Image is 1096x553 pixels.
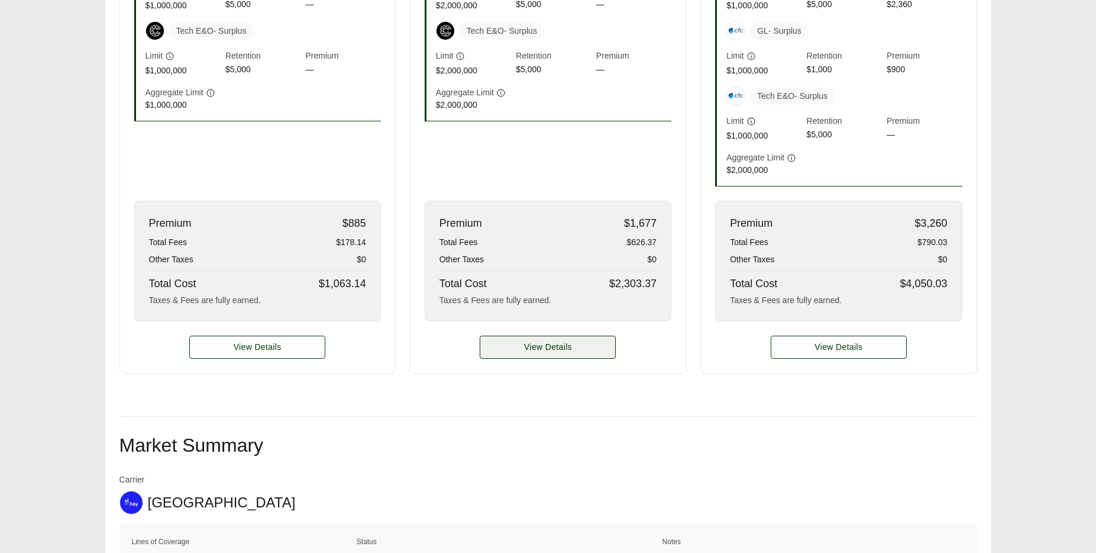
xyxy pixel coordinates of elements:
[189,336,325,359] button: View Details
[336,236,366,249] span: $178.14
[726,164,801,176] span: $2,000,000
[439,294,657,307] div: Taxes & Fees are fully earned.
[460,22,544,40] span: Tech E&O - Surplus
[146,65,221,77] span: $1,000,000
[887,63,962,77] span: $900
[609,276,657,292] span: $2,303.37
[149,294,366,307] div: Taxes & Fees are fully earned.
[771,336,907,359] button: View Details
[662,536,965,548] th: Notes
[730,294,947,307] div: Taxes & Fees are fully earned.
[596,63,671,77] span: —
[807,63,882,77] span: $1,000
[439,236,478,249] span: Total Fees
[480,336,616,359] a: Coalition details
[131,536,354,548] th: Lines of Coverage
[887,128,962,142] span: —
[439,253,484,266] span: Other Taxes
[149,276,196,292] span: Total Cost
[146,86,203,99] span: Aggregate Limit
[516,63,591,77] span: $5,000
[726,115,744,127] span: Limit
[726,65,801,77] span: $1,000,000
[814,341,862,353] span: View Details
[730,236,768,249] span: Total Fees
[648,253,657,266] span: $0
[750,88,835,105] span: Tech E&O - Surplus
[771,336,907,359] a: CFC details
[807,115,882,128] span: Retention
[627,236,657,249] span: $626.37
[437,22,454,40] img: Coalition
[120,491,143,514] img: At-Bay
[225,63,300,77] span: $5,000
[900,276,947,292] span: $4,050.03
[146,99,221,111] span: $1,000,000
[436,86,494,99] span: Aggregate Limit
[342,216,366,232] span: $885
[439,216,482,232] span: Premium
[119,474,296,486] span: Carrier
[914,216,947,232] span: $3,260
[148,494,296,512] span: [GEOGRAPHIC_DATA]
[189,336,325,359] a: Coalition details
[234,341,282,353] span: View Details
[480,336,616,359] button: View Details
[169,22,254,40] span: Tech E&O - Surplus
[624,216,657,232] span: $1,677
[726,50,744,62] span: Limit
[727,22,745,40] img: CFC
[357,253,366,266] span: $0
[887,115,962,128] span: Premium
[119,436,977,455] h2: Market Summary
[439,276,487,292] span: Total Cost
[726,130,801,142] span: $1,000,000
[356,536,659,548] th: Status
[938,253,948,266] span: $0
[225,50,300,63] span: Retention
[917,236,948,249] span: $790.03
[149,236,187,249] span: Total Fees
[807,50,882,63] span: Retention
[596,50,671,63] span: Premium
[516,50,591,63] span: Retention
[730,216,772,232] span: Premium
[730,276,777,292] span: Total Cost
[436,99,511,111] span: $2,000,000
[726,152,784,164] span: Aggregate Limit
[149,253,193,266] span: Other Taxes
[436,50,454,62] span: Limit
[524,341,572,353] span: View Details
[149,216,192,232] span: Premium
[319,276,366,292] span: $1,063.14
[807,128,882,142] span: $5,000
[436,65,511,77] span: $2,000,000
[146,22,164,40] img: Coalition
[730,253,774,266] span: Other Taxes
[727,87,745,105] img: CFC
[146,50,163,62] span: Limit
[750,22,809,40] span: GL - Surplus
[305,63,380,77] span: —
[305,50,380,63] span: Premium
[887,50,962,63] span: Premium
